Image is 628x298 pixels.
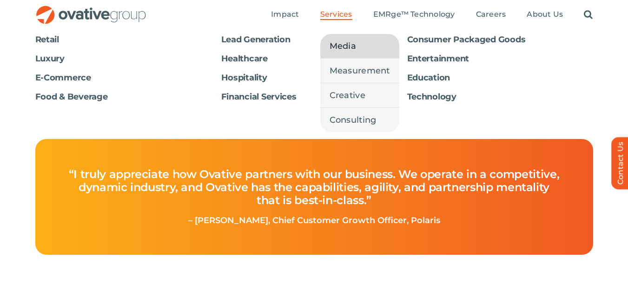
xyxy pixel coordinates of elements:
[476,10,506,20] a: Careers
[35,54,221,64] h6: Luxury
[57,216,571,225] p: – [PERSON_NAME], Chief Customer Growth Officer, Polaris
[330,40,356,53] span: Media
[271,10,299,19] span: Impact
[527,10,563,19] span: About Us
[320,10,352,19] span: Services
[221,92,407,102] h6: Financial Services
[320,59,399,83] a: Measurement
[330,113,377,126] span: Consulting
[221,54,407,64] h6: Healthcare
[330,64,390,77] span: Measurement
[407,92,593,102] h6: Technology
[330,89,365,102] span: Creative
[476,10,506,19] span: Careers
[527,10,563,20] a: About Us
[407,35,593,45] h6: Consumer Packaged Goods
[221,73,407,83] h6: Hospitality
[221,35,407,45] h6: Lead Generation
[57,159,571,216] h4: “I truly appreciate how Ovative partners with our business. We operate in a competitive, dynamic ...
[320,108,399,132] a: Consulting
[35,5,147,13] a: OG_Full_horizontal_RGB
[35,92,221,102] h6: Food & Beverage
[373,10,455,20] a: EMRge™ Technology
[320,83,399,107] a: Creative
[407,73,593,83] h6: Education
[373,10,455,19] span: EMRge™ Technology
[271,10,299,20] a: Impact
[320,10,352,20] a: Services
[407,54,593,64] h6: Entertainment
[584,10,593,20] a: Search
[320,34,399,58] a: Media
[35,73,221,83] h6: E-Commerce
[35,35,221,45] h6: Retail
